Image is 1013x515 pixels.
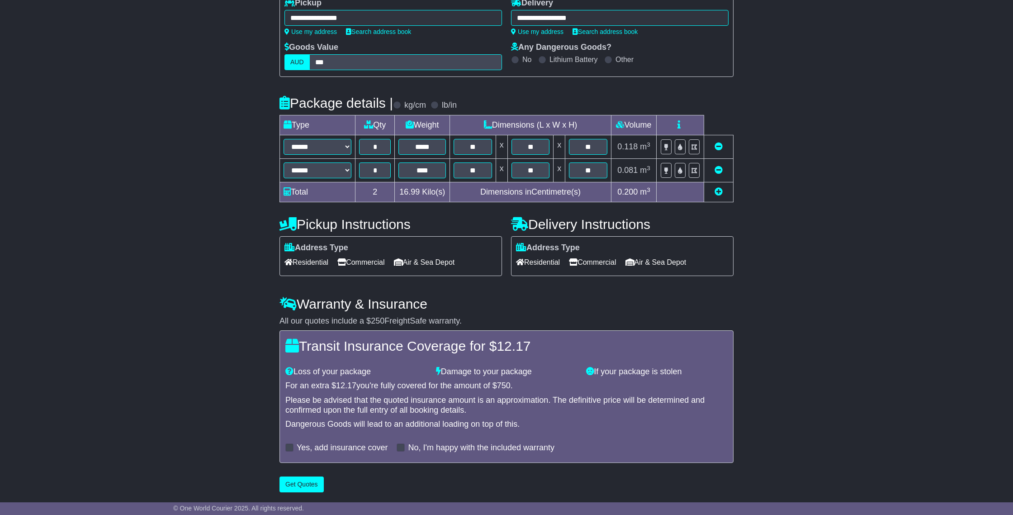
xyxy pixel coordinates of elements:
div: Dangerous Goods will lead to an additional loading on top of this. [285,420,728,429]
label: Address Type [516,243,580,253]
td: x [554,159,565,182]
a: Add new item [715,187,723,196]
span: 0.081 [617,166,638,175]
div: All our quotes include a $ FreightSafe warranty. [279,316,734,326]
h4: Pickup Instructions [279,217,502,232]
td: Type [280,115,355,135]
label: Yes, add insurance cover [297,443,388,453]
span: m [640,166,650,175]
td: Volume [611,115,656,135]
td: 2 [355,182,395,202]
span: 12.17 [497,339,530,353]
span: m [640,187,650,196]
h4: Package details | [279,95,393,110]
a: Use my address [511,28,563,35]
sup: 3 [647,165,650,172]
span: 250 [371,316,384,325]
span: © One World Courier 2025. All rights reserved. [173,505,304,512]
div: Damage to your package [431,367,582,377]
span: 750 [497,381,511,390]
label: lb/in [442,100,457,110]
label: Lithium Battery [549,55,598,64]
td: x [496,159,507,182]
td: Dimensions (L x W x H) [450,115,611,135]
span: 0.200 [617,187,638,196]
h4: Delivery Instructions [511,217,734,232]
span: Commercial [569,255,616,269]
button: Get Quotes [279,477,324,492]
td: Dimensions in Centimetre(s) [450,182,611,202]
span: Air & Sea Depot [625,255,686,269]
td: Weight [395,115,450,135]
a: Search address book [346,28,411,35]
h4: Warranty & Insurance [279,296,734,311]
label: Goods Value [284,43,338,52]
div: Loss of your package [281,367,431,377]
td: x [496,135,507,159]
a: Search address book [573,28,638,35]
span: m [640,142,650,151]
span: Residential [284,255,328,269]
span: Residential [516,255,560,269]
td: Kilo(s) [395,182,450,202]
td: Total [280,182,355,202]
div: For an extra $ you're fully covered for the amount of $ . [285,381,728,391]
label: No [522,55,531,64]
td: x [554,135,565,159]
span: 16.99 [399,187,420,196]
td: Qty [355,115,395,135]
div: Please be advised that the quoted insurance amount is an approximation. The definitive price will... [285,396,728,415]
span: 12.17 [336,381,356,390]
sup: 3 [647,186,650,193]
span: Air & Sea Depot [394,255,455,269]
label: Any Dangerous Goods? [511,43,611,52]
div: If your package is stolen [582,367,732,377]
span: Commercial [337,255,384,269]
span: 0.118 [617,142,638,151]
label: AUD [284,54,310,70]
a: Use my address [284,28,337,35]
a: Remove this item [715,166,723,175]
label: kg/cm [404,100,426,110]
sup: 3 [647,141,650,148]
h4: Transit Insurance Coverage for $ [285,339,728,353]
label: Other [615,55,634,64]
a: Remove this item [715,142,723,151]
label: Address Type [284,243,348,253]
label: No, I'm happy with the included warranty [408,443,554,453]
